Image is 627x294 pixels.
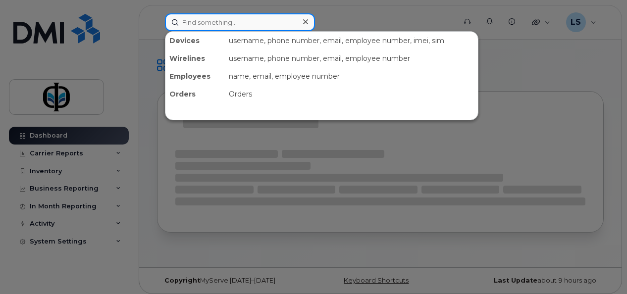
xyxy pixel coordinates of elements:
[225,32,478,49] div: username, phone number, email, employee number, imei, sim
[165,85,225,103] div: Orders
[165,67,225,85] div: Employees
[165,32,225,49] div: Devices
[225,49,478,67] div: username, phone number, email, employee number
[225,67,478,85] div: name, email, employee number
[225,85,478,103] div: Orders
[165,49,225,67] div: Wirelines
